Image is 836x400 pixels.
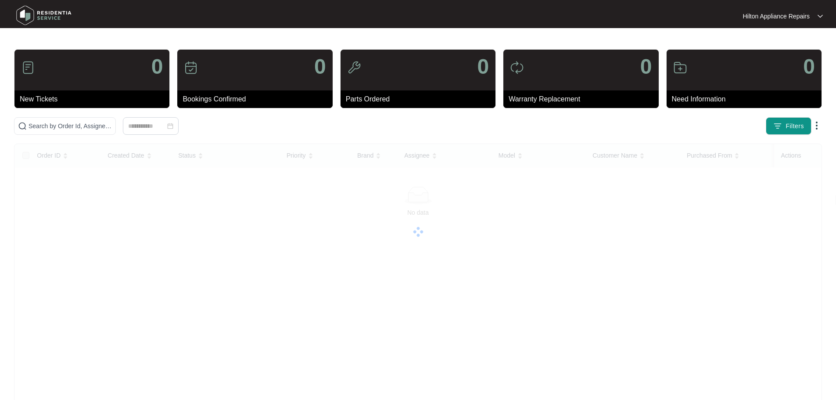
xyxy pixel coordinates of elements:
[818,14,823,18] img: dropdown arrow
[786,122,804,131] span: Filters
[743,12,810,21] p: Hilton Appliance Repairs
[640,56,652,77] p: 0
[773,122,782,130] img: filter icon
[183,94,332,105] p: Bookings Confirmed
[184,61,198,75] img: icon
[13,2,75,29] img: residentia service logo
[803,56,815,77] p: 0
[673,61,687,75] img: icon
[21,61,35,75] img: icon
[151,56,163,77] p: 0
[29,121,112,131] input: Search by Order Id, Assignee Name, Customer Name, Brand and Model
[314,56,326,77] p: 0
[477,56,489,77] p: 0
[20,94,169,105] p: New Tickets
[346,94,495,105] p: Parts Ordered
[18,122,27,130] img: search-icon
[766,117,811,135] button: filter iconFilters
[347,61,361,75] img: icon
[811,120,822,131] img: dropdown arrow
[509,94,658,105] p: Warranty Replacement
[672,94,822,105] p: Need Information
[510,61,524,75] img: icon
